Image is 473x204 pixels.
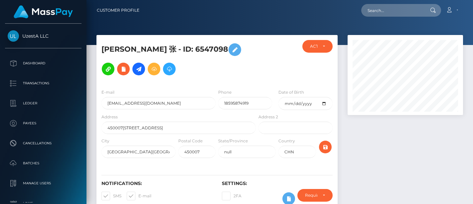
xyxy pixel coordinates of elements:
p: Transactions [8,78,79,88]
a: Transactions [5,75,81,92]
label: State/Province [218,138,248,144]
button: Require ID/Selfie Verification [297,189,333,202]
p: Cancellations [8,138,79,148]
div: ACTIVE [310,44,317,49]
label: E-mail [127,192,151,200]
img: UzestA LLC [8,30,19,42]
a: Cancellations [5,135,81,152]
p: Ledger [8,98,79,108]
div: Require ID/Selfie Verification [305,193,317,198]
a: Initiate Payout [132,63,145,75]
label: Address 2 [258,114,278,120]
label: Phone [218,89,232,95]
label: SMS [101,192,121,200]
label: E-mail [101,89,114,95]
p: Dashboard [8,58,79,68]
a: Manage Users [5,175,81,192]
img: MassPay Logo [14,5,73,18]
h6: Notifications: [101,181,212,186]
label: 2FA [222,192,241,200]
p: Manage Users [8,178,79,188]
p: Payees [8,118,79,128]
label: Country [278,138,295,144]
input: Search... [361,4,424,17]
label: Date of Birth [278,89,304,95]
label: Address [101,114,118,120]
h6: Settings: [222,181,332,186]
button: ACTIVE [302,40,333,53]
label: Postal Code [178,138,203,144]
a: Batches [5,155,81,172]
a: Ledger [5,95,81,112]
p: Batches [8,158,79,168]
a: Customer Profile [97,3,139,17]
a: Dashboard [5,55,81,72]
label: City [101,138,109,144]
h5: [PERSON_NAME] 张 - ID: 6547098 [101,40,252,79]
a: Payees [5,115,81,132]
span: UzestA LLC [5,33,81,39]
